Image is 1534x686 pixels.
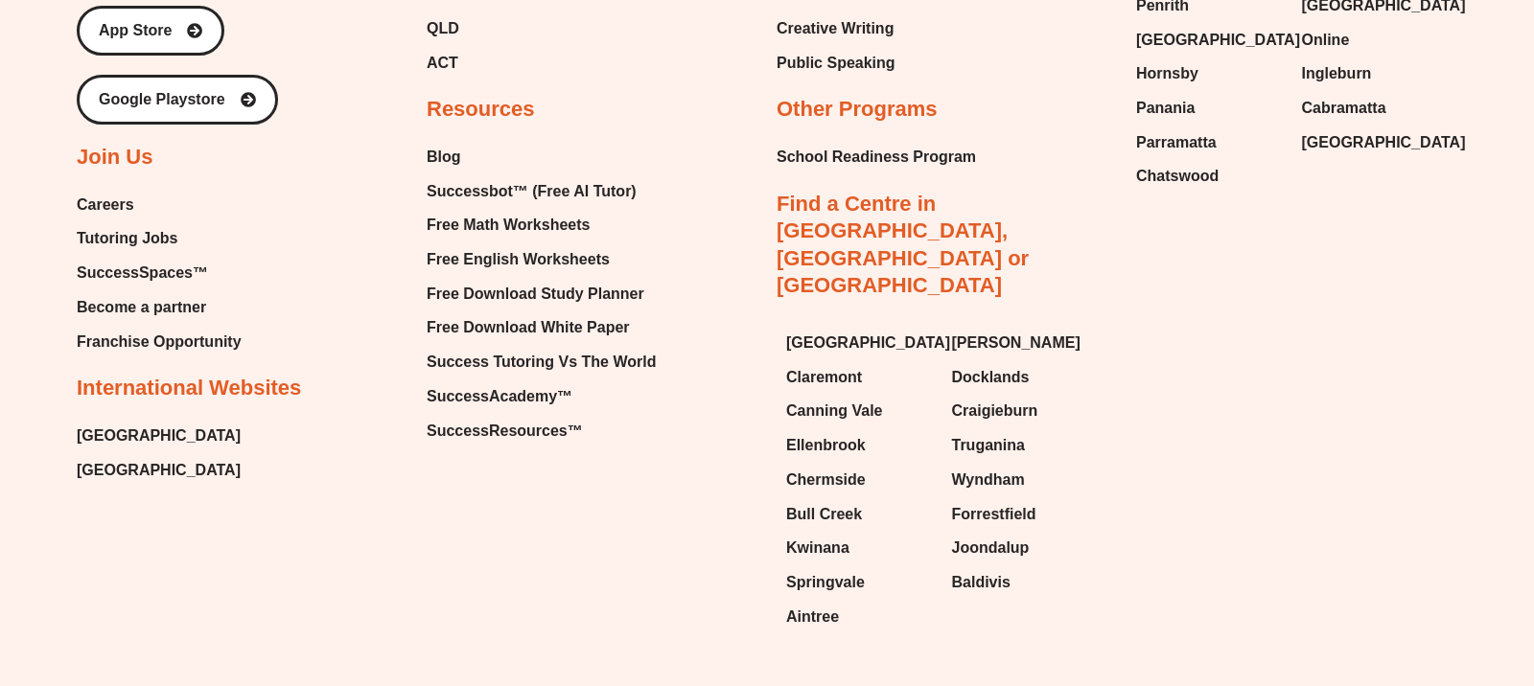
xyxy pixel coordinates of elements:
a: Canning Vale [786,397,933,425]
span: Careers [77,191,134,219]
a: Creative Writing [777,14,895,43]
span: [PERSON_NAME] [952,329,1081,357]
span: Canning Vale [786,397,882,425]
span: Kwinana [786,534,849,562]
a: [PERSON_NAME] [952,329,1099,357]
a: QLD [427,14,591,43]
a: Find a Centre in [GEOGRAPHIC_DATA], [GEOGRAPHIC_DATA] or [GEOGRAPHIC_DATA] [777,192,1029,298]
a: Free Download White Paper [427,313,656,342]
a: Joondalup [952,534,1099,562]
span: Cabramatta [1302,94,1386,123]
a: Aintree [786,603,933,631]
span: Chermside [786,466,866,494]
span: Hornsby [1136,59,1198,88]
span: Free English Worksheets [427,245,610,274]
a: Franchise Opportunity [77,328,242,356]
span: Free Download Study Planner [427,280,644,309]
a: Hornsby [1136,59,1283,88]
span: Aintree [786,603,839,631]
span: Docklands [952,363,1030,392]
a: ACT [427,49,591,78]
span: Creative Writing [777,14,894,43]
h2: International Websites [77,375,301,402]
span: App Store [99,23,172,38]
span: Blog [427,143,461,171]
a: Free Math Worksheets [427,211,656,240]
a: SuccessAcademy™ [427,382,656,411]
span: Bull Creek [786,500,862,529]
span: Wyndham [952,466,1025,494]
a: Ingleburn [1302,59,1449,88]
a: Successbot™ (Free AI Tutor) [427,177,656,206]
span: Joondalup [952,534,1030,562]
span: SuccessAcademy™ [427,382,572,411]
a: Bull Creek [786,500,933,529]
span: Parramatta [1136,128,1217,157]
span: [GEOGRAPHIC_DATA] [786,329,950,357]
span: Forrestfield [952,500,1036,529]
span: Free Download White Paper [427,313,630,342]
a: Become a partner [77,293,242,322]
a: Cabramatta [1302,94,1449,123]
a: Free English Worksheets [427,245,656,274]
a: SuccessResources™ [427,417,656,446]
span: Baldivis [952,568,1011,597]
span: Chatswood [1136,162,1219,191]
span: Truganina [952,431,1025,460]
a: Blog [427,143,656,171]
iframe: Chat Widget [1206,470,1534,686]
span: Ingleburn [1302,59,1372,88]
span: Springvale [786,568,865,597]
a: Truganina [952,431,1099,460]
a: SuccessSpaces™ [77,259,242,287]
a: Wyndham [952,466,1099,494]
span: Google Playstore [99,92,225,107]
span: Online [1302,26,1350,55]
a: Careers [77,191,242,219]
a: Chermside [786,466,933,494]
span: Panania [1136,94,1195,123]
h2: Other Programs [777,96,938,124]
a: Springvale [786,568,933,597]
a: Chatswood [1136,162,1283,191]
a: Baldivis [952,568,1099,597]
span: SuccessSpaces™ [77,259,208,287]
a: Tutoring Jobs [77,224,242,253]
a: Panania [1136,94,1283,123]
a: Forrestfield [952,500,1099,529]
a: [GEOGRAPHIC_DATA] [1302,128,1449,157]
a: Parramatta [1136,128,1283,157]
span: Ellenbrook [786,431,866,460]
a: Craigieburn [952,397,1099,425]
a: Kwinana [786,534,933,562]
a: Free Download Study Planner [427,280,656,309]
a: [GEOGRAPHIC_DATA] [786,329,933,357]
span: SuccessResources™ [427,417,583,446]
a: Docklands [952,363,1099,392]
a: Ellenbrook [786,431,933,460]
a: School Readiness Program [777,143,976,171]
a: App Store [77,6,224,56]
a: [GEOGRAPHIC_DATA] [77,422,241,450]
span: Successbot™ (Free AI Tutor) [427,177,637,206]
span: Claremont [786,363,862,392]
h2: Join Us [77,144,152,171]
a: [GEOGRAPHIC_DATA] [1136,26,1283,55]
span: Become a partner [77,293,206,322]
a: [GEOGRAPHIC_DATA] [77,456,241,485]
span: [GEOGRAPHIC_DATA] [1302,128,1466,157]
span: QLD [427,14,459,43]
a: Public Speaking [777,49,895,78]
span: Craigieburn [952,397,1038,425]
h2: Resources [427,96,535,124]
a: Online [1302,26,1449,55]
span: Free Math Worksheets [427,211,590,240]
a: Success Tutoring Vs The World [427,348,656,377]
